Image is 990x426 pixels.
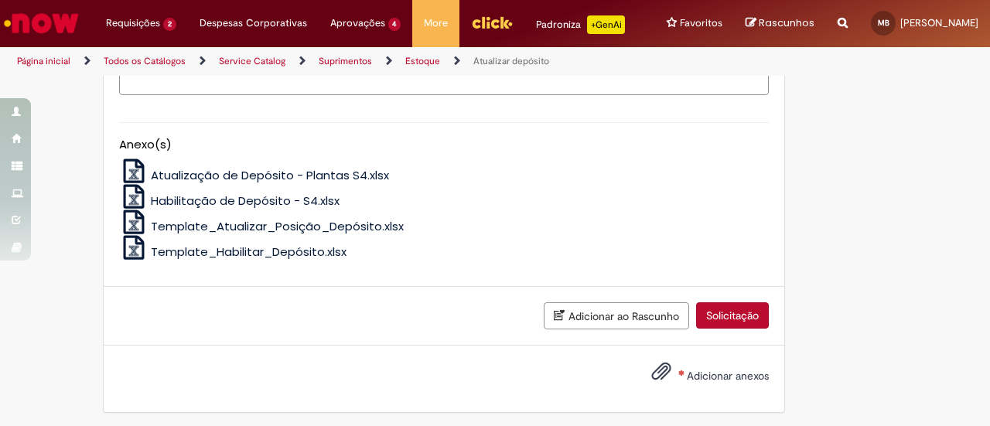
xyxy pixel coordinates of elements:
a: Habilitação de Depósito - S4.xlsx [119,193,340,209]
ul: Trilhas de página [12,47,648,76]
a: Service Catalog [219,55,285,67]
span: MB [878,18,889,28]
div: Padroniza [536,15,625,34]
a: Estoque [405,55,440,67]
span: Rascunhos [759,15,814,30]
span: Despesas Corporativas [200,15,307,31]
a: Rascunhos [746,16,814,31]
span: Template_Habilitar_Depósito.xlsx [151,244,346,260]
button: Adicionar anexos [647,357,675,393]
img: click_logo_yellow_360x200.png [471,11,513,34]
a: Página inicial [17,55,70,67]
span: Requisições [106,15,160,31]
p: +GenAi [587,15,625,34]
span: More [424,15,448,31]
span: Atualização de Depósito - Plantas S4.xlsx [151,167,389,183]
span: 4 [388,18,401,31]
span: Habilitação de Depósito - S4.xlsx [151,193,340,209]
button: Solicitação [696,302,769,329]
span: Favoritos [680,15,722,31]
a: Todos os Catálogos [104,55,186,67]
a: Atualização de Depósito - Plantas S4.xlsx [119,167,390,183]
img: ServiceNow [2,8,81,39]
span: 2 [163,18,176,31]
a: Template_Habilitar_Depósito.xlsx [119,244,347,260]
a: Suprimentos [319,55,372,67]
span: Adicionar anexos [687,369,769,383]
a: Atualizar depósito [473,55,549,67]
span: [PERSON_NAME] [900,16,978,29]
h5: Anexo(s) [119,138,769,152]
button: Adicionar ao Rascunho [544,302,689,329]
span: Aprovações [330,15,385,31]
span: Template_Atualizar_Posição_Depósito.xlsx [151,218,404,234]
a: Template_Atualizar_Posição_Depósito.xlsx [119,218,405,234]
